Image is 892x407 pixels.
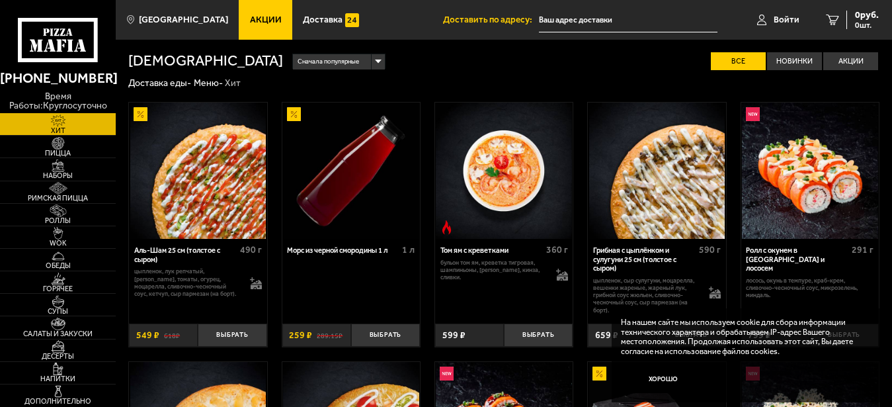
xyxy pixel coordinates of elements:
a: Доставка еды- [128,77,191,89]
button: Выбрать [198,324,266,346]
span: 259 ₽ [289,331,312,340]
span: Доставить по адресу: [443,15,539,24]
span: 0 шт. [855,21,879,29]
div: Морс из черной смородины 1 л [287,246,399,255]
span: Сначала популярные [298,53,359,71]
label: Все [711,52,766,70]
img: 15daf4d41897b9f0e9f617042186c801.svg [345,13,359,27]
span: 599 ₽ [442,331,466,340]
span: Доставка [303,15,343,24]
button: Хорошо [621,365,704,393]
span: [GEOGRAPHIC_DATA] [139,15,228,24]
a: Грибная с цыплёнком и сулугуни 25 см (толстое с сыром) [588,103,725,239]
img: Морс из черной смородины 1 л [283,103,419,239]
p: цыпленок, сыр сулугуни, моцарелла, вешенки жареные, жареный лук, грибной соус Жюльен, сливочно-че... [593,277,700,314]
img: Акционный [287,107,301,121]
span: Войти [774,15,799,24]
a: АкционныйАль-Шам 25 см (толстое с сыром) [129,103,266,239]
span: 659 ₽ [595,331,618,340]
img: Акционный [134,107,147,121]
div: Аль-Шам 25 см (толстое с сыром) [134,246,237,264]
span: 360 г [546,244,568,255]
div: Ролл с окунем в [GEOGRAPHIC_DATA] и лососем [746,246,848,273]
s: 618 ₽ [164,331,180,340]
h1: [DEMOGRAPHIC_DATA] [128,54,283,68]
a: АкционныйМорс из черной смородины 1 л [282,103,420,239]
a: Меню- [194,77,223,89]
span: 590 г [699,244,721,255]
span: 0 руб. [855,11,879,20]
div: Хит [225,77,241,89]
label: Новинки [767,52,822,70]
img: Аль-Шам 25 см (толстое с сыром) [130,103,266,239]
img: Ролл с окунем в темпуре и лососем [742,103,878,239]
p: цыпленок, лук репчатый, [PERSON_NAME], томаты, огурец, моцарелла, сливочно-чесночный соус, кетчуп... [134,267,241,297]
s: 289.15 ₽ [317,331,343,340]
img: Острое блюдо [440,220,454,234]
label: Акции [823,52,878,70]
span: 1 л [402,244,415,255]
a: Острое блюдоТом ям с креветками [435,103,573,239]
a: НовинкаРолл с окунем в темпуре и лососем [741,103,879,239]
input: Ваш адрес доставки [539,8,717,32]
p: бульон том ям, креветка тигровая, шампиньоны, [PERSON_NAME], кинза, сливки. [440,259,547,281]
p: лосось, окунь в темпуре, краб-крем, сливочно-чесночный соус, микрозелень, миндаль. [746,277,873,299]
img: Том ям с креветками [436,103,572,239]
p: На нашем сайте мы используем cookie для сбора информации технического характера и обрабатываем IP... [621,318,862,356]
div: Грибная с цыплёнком и сулугуни 25 см (толстое с сыром) [593,246,696,273]
img: Грибная с цыплёнком и сулугуни 25 см (толстое с сыром) [589,103,725,239]
button: Выбрать [351,324,420,346]
button: Выбрать [504,324,573,346]
span: 490 г [240,244,262,255]
img: Акционный [592,367,606,381]
img: Новинка [746,107,760,121]
div: Том ям с креветками [440,246,543,255]
span: 549 ₽ [136,331,159,340]
img: Новинка [440,367,454,381]
span: 291 г [852,244,873,255]
span: Акции [250,15,282,24]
